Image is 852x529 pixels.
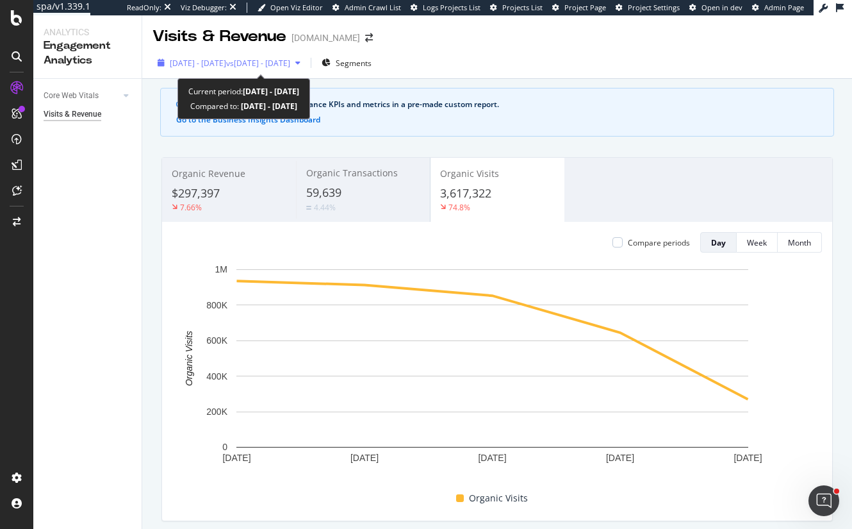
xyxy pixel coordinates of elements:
[778,232,822,253] button: Month
[448,202,470,213] div: 74.8%
[314,202,336,213] div: 4.44%
[44,108,133,121] a: Visits & Revenue
[490,3,543,13] a: Projects List
[189,99,818,110] div: See your organic search performance KPIs and metrics in a pre-made custom report.
[628,237,690,248] div: Compare periods
[552,3,606,13] a: Project Page
[469,491,528,506] span: Organic Visits
[215,265,227,275] text: 1M
[747,237,767,248] div: Week
[306,167,398,179] span: Organic Transactions
[752,3,804,13] a: Admin Page
[733,453,762,463] text: [DATE]
[44,89,99,103] div: Core Web Vitals
[332,3,401,13] a: Admin Crawl List
[270,3,323,12] span: Open Viz Editor
[440,185,491,201] span: 3,617,322
[764,3,804,12] span: Admin Page
[206,371,227,382] text: 400K
[152,26,286,47] div: Visits & Revenue
[181,3,227,13] div: Viz Debugger:
[350,453,379,463] text: [DATE]
[564,3,606,12] span: Project Page
[206,300,227,310] text: 800K
[808,485,839,516] iframe: Intercom live chat
[502,3,543,12] span: Projects List
[222,442,227,453] text: 0
[478,453,506,463] text: [DATE]
[206,407,227,417] text: 200K
[291,31,360,44] div: [DOMAIN_NAME]
[258,3,323,13] a: Open Viz Editor
[628,3,680,12] span: Project Settings
[44,38,131,68] div: Engagement Analytics
[172,185,220,201] span: $297,397
[306,206,311,210] img: Equal
[222,453,250,463] text: [DATE]
[226,58,290,69] span: vs [DATE] - [DATE]
[345,3,401,12] span: Admin Crawl List
[190,99,297,113] div: Compared to:
[239,101,297,112] b: [DATE] - [DATE]
[606,453,634,463] text: [DATE]
[306,185,341,200] span: 59,639
[206,335,227,346] text: 600K
[711,237,726,248] div: Day
[152,53,306,73] button: [DATE] - [DATE]vs[DATE] - [DATE]
[172,167,245,180] span: Organic Revenue
[423,3,480,12] span: Logs Projects List
[616,3,680,13] a: Project Settings
[411,3,480,13] a: Logs Projects List
[44,26,131,38] div: Analytics
[243,86,299,97] b: [DATE] - [DATE]
[316,53,377,73] button: Segments
[184,331,194,386] text: Organic Visits
[170,58,226,69] span: [DATE] - [DATE]
[701,3,742,12] span: Open in dev
[176,115,320,124] button: Go to the Business Insights Dashboard
[160,88,834,137] div: info banner
[44,89,120,103] a: Core Web Vitals
[172,263,812,485] svg: A chart.
[188,84,299,99] div: Current period:
[440,167,499,180] span: Organic Visits
[700,232,737,253] button: Day
[689,3,742,13] a: Open in dev
[180,202,202,213] div: 7.66%
[788,237,811,248] div: Month
[336,58,372,69] span: Segments
[737,232,778,253] button: Week
[44,108,101,121] div: Visits & Revenue
[127,3,161,13] div: ReadOnly:
[365,33,373,42] div: arrow-right-arrow-left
